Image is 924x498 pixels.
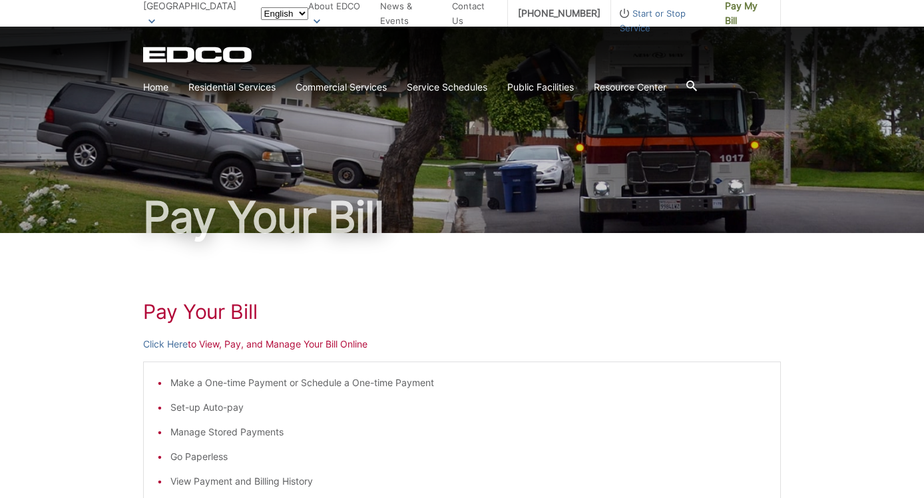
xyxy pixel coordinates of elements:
h1: Pay Your Bill [143,196,781,238]
a: Service Schedules [407,80,487,95]
li: View Payment and Billing History [170,474,767,489]
select: Select a language [261,7,308,20]
a: Commercial Services [296,80,387,95]
a: Residential Services [188,80,276,95]
li: Manage Stored Payments [170,425,767,439]
a: Home [143,80,168,95]
a: Public Facilities [507,80,574,95]
li: Make a One-time Payment or Schedule a One-time Payment [170,375,767,390]
li: Set-up Auto-pay [170,400,767,415]
a: EDCD logo. Return to the homepage. [143,47,254,63]
li: Go Paperless [170,449,767,464]
p: to View, Pay, and Manage Your Bill Online [143,337,781,352]
a: Click Here [143,337,188,352]
h1: Pay Your Bill [143,300,781,324]
a: Resource Center [594,80,666,95]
